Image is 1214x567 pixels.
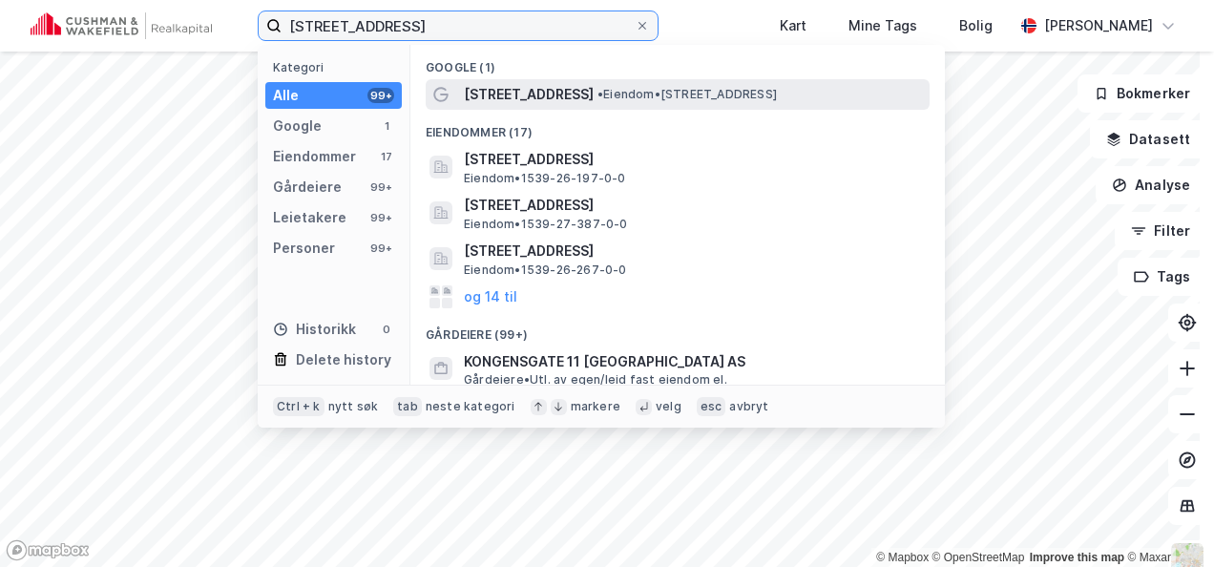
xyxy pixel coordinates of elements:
[597,87,603,101] span: •
[296,348,391,371] div: Delete history
[464,217,628,232] span: Eiendom • 1539-27-387-0-0
[379,118,394,134] div: 1
[367,241,394,256] div: 99+
[273,206,346,229] div: Leietakere
[464,194,922,217] span: [STREET_ADDRESS]
[273,115,322,137] div: Google
[932,551,1025,564] a: OpenStreetMap
[656,399,681,414] div: velg
[571,399,620,414] div: markere
[876,551,929,564] a: Mapbox
[273,176,342,199] div: Gårdeiere
[6,539,90,561] a: Mapbox homepage
[410,110,945,144] div: Eiendommer (17)
[464,148,922,171] span: [STREET_ADDRESS]
[379,149,394,164] div: 17
[1119,475,1214,567] div: Kontrollprogram for chat
[367,179,394,195] div: 99+
[1115,212,1206,250] button: Filter
[273,60,402,74] div: Kategori
[697,397,726,416] div: esc
[282,11,635,40] input: Søk på adresse, matrikkel, gårdeiere, leietakere eller personer
[464,372,727,388] span: Gårdeiere • Utl. av egen/leid fast eiendom el.
[464,285,517,308] button: og 14 til
[379,322,394,337] div: 0
[273,237,335,260] div: Personer
[273,84,299,107] div: Alle
[464,262,627,278] span: Eiendom • 1539-26-267-0-0
[31,12,212,39] img: cushman-wakefield-realkapital-logo.202ea83816669bd177139c58696a8fa1.svg
[597,87,777,102] span: Eiendom • [STREET_ADDRESS]
[1090,120,1206,158] button: Datasett
[464,240,922,262] span: [STREET_ADDRESS]
[959,14,993,37] div: Bolig
[1118,258,1206,296] button: Tags
[410,312,945,346] div: Gårdeiere (99+)
[1044,14,1153,37] div: [PERSON_NAME]
[780,14,806,37] div: Kart
[1030,551,1124,564] a: Improve this map
[464,83,594,106] span: [STREET_ADDRESS]
[848,14,917,37] div: Mine Tags
[464,171,626,186] span: Eiendom • 1539-26-197-0-0
[273,145,356,168] div: Eiendommer
[1078,74,1206,113] button: Bokmerker
[273,318,356,341] div: Historikk
[729,399,768,414] div: avbryt
[410,45,945,79] div: Google (1)
[393,397,422,416] div: tab
[426,399,515,414] div: neste kategori
[367,88,394,103] div: 99+
[328,399,379,414] div: nytt søk
[1119,475,1214,567] iframe: Chat Widget
[273,397,324,416] div: Ctrl + k
[464,350,922,373] span: KONGENSGATE 11 [GEOGRAPHIC_DATA] AS
[367,210,394,225] div: 99+
[1096,166,1206,204] button: Analyse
